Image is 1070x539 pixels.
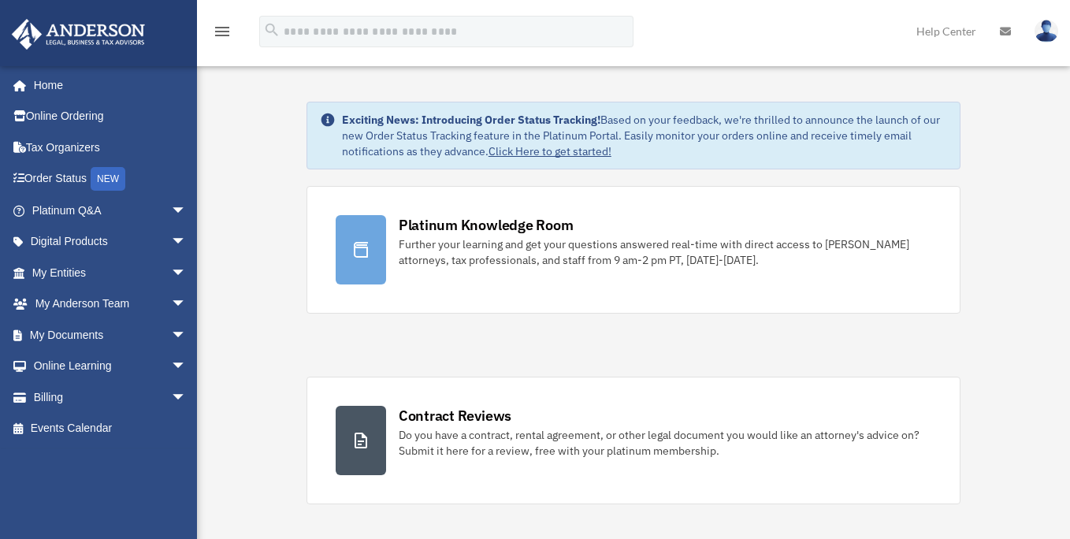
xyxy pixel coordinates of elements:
[91,167,125,191] div: NEW
[307,377,960,504] a: Contract Reviews Do you have a contract, rental agreement, or other legal document you would like...
[263,21,281,39] i: search
[171,257,202,289] span: arrow_drop_down
[11,132,210,163] a: Tax Organizers
[307,186,960,314] a: Platinum Knowledge Room Further your learning and get your questions answered real-time with dire...
[171,288,202,321] span: arrow_drop_down
[399,236,931,268] div: Further your learning and get your questions answered real-time with direct access to [PERSON_NAM...
[11,319,210,351] a: My Documentsarrow_drop_down
[171,381,202,414] span: arrow_drop_down
[11,381,210,413] a: Billingarrow_drop_down
[11,69,202,101] a: Home
[11,413,210,444] a: Events Calendar
[1035,20,1058,43] img: User Pic
[213,28,232,41] a: menu
[7,19,150,50] img: Anderson Advisors Platinum Portal
[11,351,210,382] a: Online Learningarrow_drop_down
[171,319,202,351] span: arrow_drop_down
[342,113,600,127] strong: Exciting News: Introducing Order Status Tracking!
[11,288,210,320] a: My Anderson Teamarrow_drop_down
[11,195,210,226] a: Platinum Q&Aarrow_drop_down
[213,22,232,41] i: menu
[11,257,210,288] a: My Entitiesarrow_drop_down
[399,406,511,426] div: Contract Reviews
[342,112,947,159] div: Based on your feedback, we're thrilled to announce the launch of our new Order Status Tracking fe...
[489,144,611,158] a: Click Here to get started!
[171,351,202,383] span: arrow_drop_down
[11,101,210,132] a: Online Ordering
[11,163,210,195] a: Order StatusNEW
[171,226,202,258] span: arrow_drop_down
[171,195,202,227] span: arrow_drop_down
[11,226,210,258] a: Digital Productsarrow_drop_down
[399,215,574,235] div: Platinum Knowledge Room
[399,427,931,459] div: Do you have a contract, rental agreement, or other legal document you would like an attorney's ad...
